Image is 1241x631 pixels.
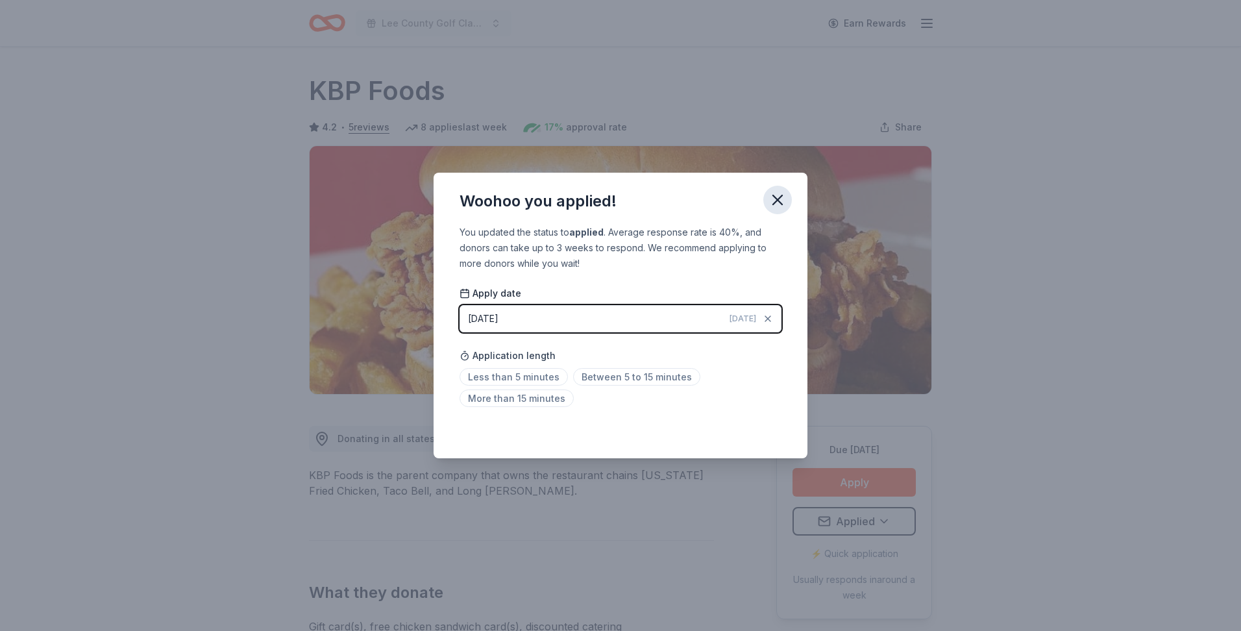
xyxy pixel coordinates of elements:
[468,311,498,327] div: [DATE]
[730,314,756,324] span: [DATE]
[460,368,568,386] span: Less than 5 minutes
[460,305,781,332] button: [DATE][DATE]
[573,368,700,386] span: Between 5 to 15 minutes
[460,390,574,407] span: More than 15 minutes
[460,287,521,300] span: Apply date
[460,348,556,364] span: Application length
[569,227,604,238] b: applied
[460,191,617,212] div: Woohoo you applied!
[460,225,781,271] div: You updated the status to . Average response rate is 40%, and donors can take up to 3 weeks to re...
